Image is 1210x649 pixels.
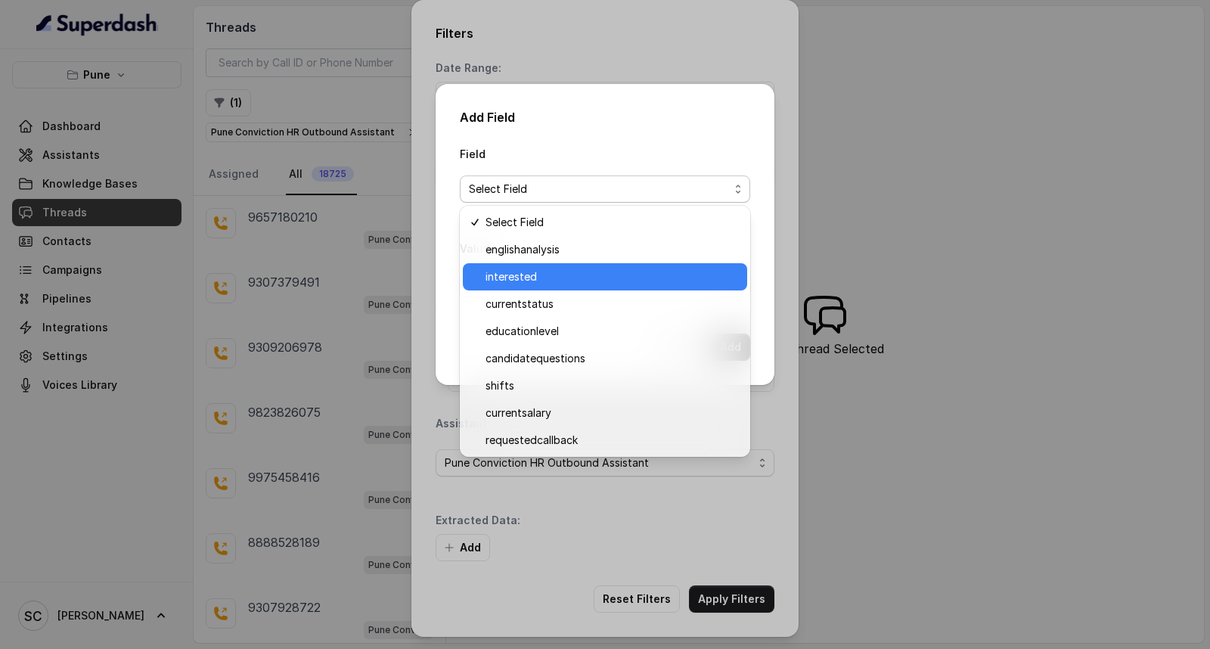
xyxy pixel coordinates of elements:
button: Select Field [460,175,750,203]
span: currentstatus [486,295,738,313]
span: interested [486,268,738,286]
span: candidatequestions [486,349,738,368]
span: Select Field [486,213,738,231]
span: Select Field [469,180,729,198]
span: educationlevel [486,322,738,340]
span: requestedcallback [486,431,738,449]
span: currentsalary [486,404,738,422]
div: Select Field [460,206,750,457]
span: englishanalysis [486,241,738,259]
span: shifts [486,377,738,395]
